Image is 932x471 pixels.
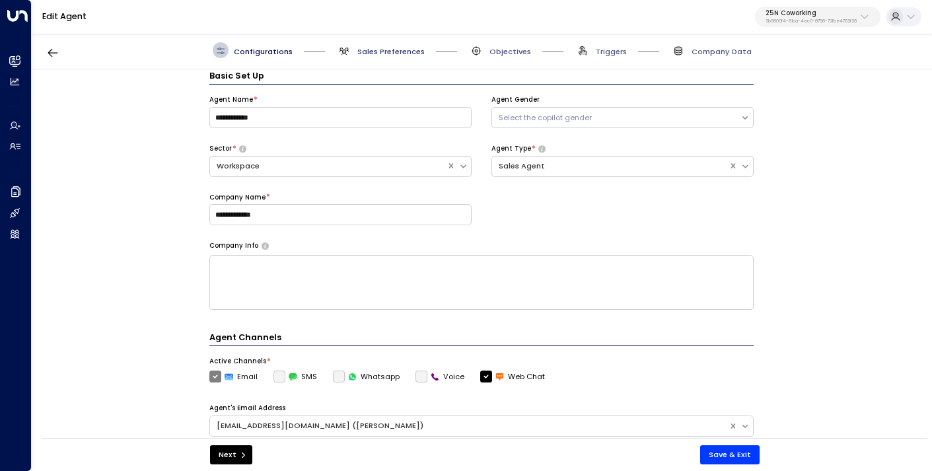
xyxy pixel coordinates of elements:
label: Sector [209,144,232,153]
a: Edit Agent [42,11,87,22]
label: Voice [415,371,464,382]
label: Web Chat [480,371,545,382]
label: Company Info [209,241,258,250]
h3: Basic Set Up [209,69,754,85]
span: Sales Preferences [357,46,425,57]
button: Save & Exit [700,445,760,464]
p: 25N Coworking [766,9,857,17]
span: Company Data [692,46,752,57]
div: Sales Agent [499,161,722,172]
span: Objectives [489,46,531,57]
label: Email [209,371,258,382]
span: Configurations [234,46,293,57]
button: 25N Coworking3b9800f4-81ca-4ec0-8758-72fbe4763f36 [755,7,880,28]
button: Select whether your copilot will handle inquiries directly from leads or from brokers representin... [239,145,246,152]
div: Select the copilot gender [499,112,735,124]
label: Company Name [209,193,266,202]
button: Select whether your copilot will handle inquiries directly from leads or from brokers representin... [538,145,546,152]
button: Provide a brief overview of your company, including your industry, products or services, and any ... [262,242,269,249]
label: SMS [273,371,317,382]
label: Agent Type [491,144,531,153]
label: Whatsapp [333,371,400,382]
div: [EMAIL_ADDRESS][DOMAIN_NAME] ([PERSON_NAME]) [217,420,722,431]
span: Triggers [596,46,627,57]
div: To activate this channel, please go to the Integrations page [415,371,464,382]
h4: Agent Channels [209,331,754,346]
label: Active Channels [209,357,266,366]
label: Agent Name [209,95,253,104]
label: Agent's Email Address [209,404,285,413]
div: To activate this channel, please go to the Integrations page [273,371,317,382]
div: To activate this channel, please go to the Integrations page [333,371,400,382]
label: Agent Gender [491,95,540,104]
div: Workspace [217,161,440,172]
p: 3b9800f4-81ca-4ec0-8758-72fbe4763f36 [766,18,857,24]
button: Next [210,445,253,464]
